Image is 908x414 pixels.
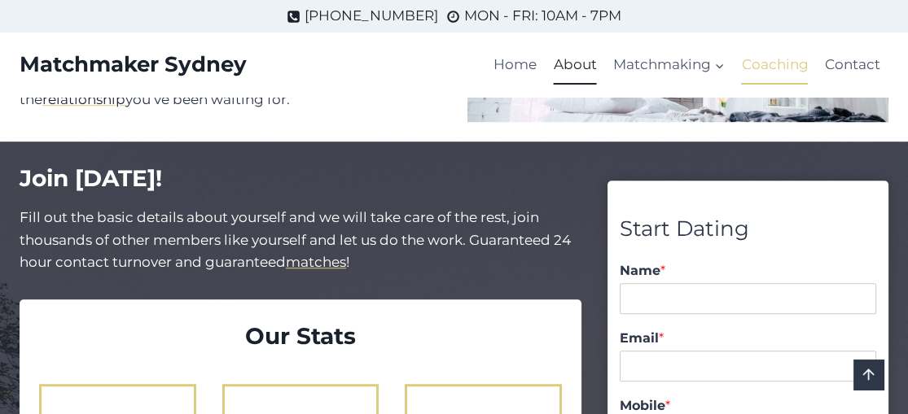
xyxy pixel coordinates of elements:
a: About [546,46,605,85]
a: Coaching [733,46,816,85]
p: Fill out the basic details about yourself and we will take care of the rest, join thousands of ot... [20,207,581,273]
a: Matchmaker Sydney [20,52,247,77]
a: Home [485,46,545,85]
a: [PHONE_NUMBER] [287,5,438,27]
label: Name [620,263,876,280]
h2: Our Stats [39,319,562,353]
span: MON - FRI: 10AM - 7PM [464,5,621,27]
label: Email [620,330,876,347]
nav: Primary Navigation [485,46,888,85]
div: Start Dating [620,212,876,246]
a: Scroll to top [853,360,884,390]
a: relationship [42,91,125,107]
button: Child menu of Matchmaking [605,46,733,85]
a: matches [286,254,346,270]
a: Contact [817,46,888,85]
span: [PHONE_NUMBER] [305,5,438,27]
h2: Join [DATE]! [20,161,581,195]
